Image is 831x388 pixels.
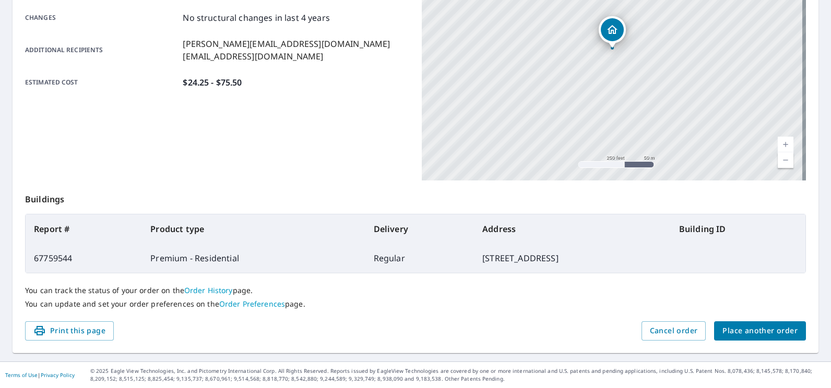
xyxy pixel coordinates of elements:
th: Address [474,214,671,244]
p: [EMAIL_ADDRESS][DOMAIN_NAME] [183,50,390,63]
button: Print this page [25,321,114,341]
p: You can update and set your order preferences on the page. [25,299,806,309]
a: Current Level 17, Zoom In [778,137,793,152]
td: [STREET_ADDRESS] [474,244,671,273]
button: Cancel order [642,321,706,341]
p: Estimated cost [25,76,179,89]
td: Regular [365,244,474,273]
span: Print this page [33,324,105,337]
a: Privacy Policy [41,371,75,379]
span: Cancel order [650,324,698,337]
p: No structural changes in last 4 years [183,11,330,24]
span: Place another order [722,324,798,337]
p: | [5,372,75,378]
p: You can track the status of your order on the page. [25,286,806,295]
p: © 2025 Eagle View Technologies, Inc. and Pictometry International Corp. All Rights Reserved. Repo... [90,367,826,383]
a: Current Level 17, Zoom Out [778,152,793,168]
a: Terms of Use [5,371,38,379]
th: Report # [26,214,142,244]
p: Buildings [25,180,806,214]
p: Additional recipients [25,38,179,63]
p: Changes [25,11,179,24]
p: [PERSON_NAME][EMAIL_ADDRESS][DOMAIN_NAME] [183,38,390,50]
td: 67759544 [26,244,142,273]
a: Order History [184,285,233,295]
p: $24.25 - $75.50 [183,76,242,89]
div: Dropped pin, building 1, Residential property, 408 Periwinkle Way Prospect Heights, IL 60070 [599,16,626,48]
th: Building ID [671,214,805,244]
a: Order Preferences [219,299,285,309]
th: Delivery [365,214,474,244]
button: Place another order [714,321,806,341]
th: Product type [142,214,365,244]
td: Premium - Residential [142,244,365,273]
